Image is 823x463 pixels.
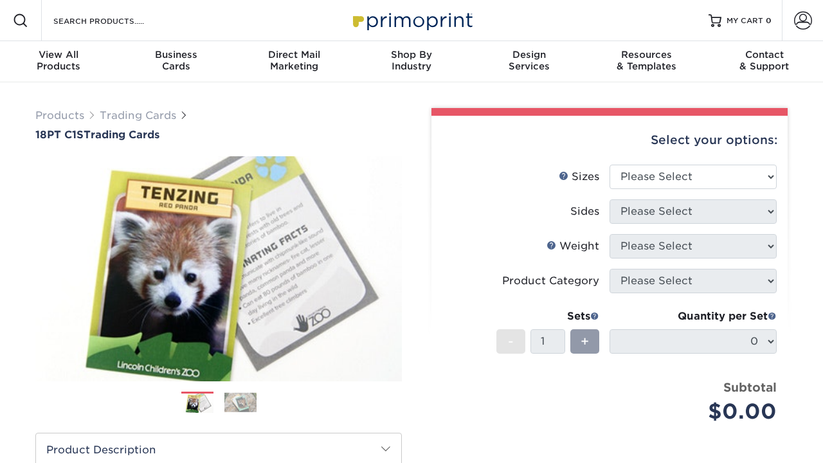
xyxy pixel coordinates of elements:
a: Contact& Support [705,41,823,82]
span: + [581,332,589,351]
img: Trading Cards 01 [181,392,213,415]
div: $0.00 [619,396,777,427]
div: Sides [570,204,599,219]
div: Cards [118,49,235,72]
a: Shop ByIndustry [353,41,471,82]
img: Primoprint [347,6,476,34]
div: Select your options: [442,116,777,165]
a: Products [35,109,84,122]
a: Trading Cards [100,109,176,122]
div: Quantity per Set [610,309,777,324]
img: 18PT C1S 01 [35,142,402,395]
div: Industry [353,49,471,72]
span: 18PT C1S [35,129,84,141]
div: Weight [547,239,599,254]
span: Design [470,49,588,60]
span: Business [118,49,235,60]
div: Marketing [235,49,353,72]
span: Shop By [353,49,471,60]
span: Contact [705,49,823,60]
a: 18PT C1STrading Cards [35,129,402,141]
input: SEARCH PRODUCTS..... [52,13,177,28]
span: - [508,332,514,351]
img: Trading Cards 02 [224,392,257,412]
span: 0 [766,16,772,25]
div: & Templates [588,49,705,72]
span: MY CART [727,15,763,26]
a: Direct MailMarketing [235,41,353,82]
a: DesignServices [470,41,588,82]
span: Resources [588,49,705,60]
a: BusinessCards [118,41,235,82]
div: Sets [496,309,599,324]
div: Services [470,49,588,72]
a: Resources& Templates [588,41,705,82]
h1: Trading Cards [35,129,402,141]
div: Product Category [502,273,599,289]
div: Sizes [559,169,599,185]
div: & Support [705,49,823,72]
span: Direct Mail [235,49,353,60]
strong: Subtotal [723,380,777,394]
